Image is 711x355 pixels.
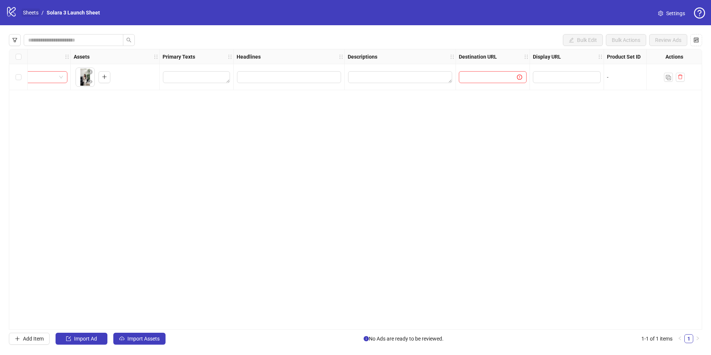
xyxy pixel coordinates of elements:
[237,71,341,83] div: Edit values
[665,53,683,61] strong: Actions
[364,335,444,343] span: No Ads are ready to be reviewed.
[529,54,534,59] span: holder
[66,336,71,341] span: import
[163,71,230,83] div: Edit values
[21,9,40,17] a: Sheets
[70,54,75,59] span: holder
[678,336,682,341] span: left
[113,333,166,345] button: Import Assets
[455,54,460,59] span: holder
[694,7,705,19] span: question-circle
[56,333,107,345] button: Import Ad
[343,49,344,64] div: Resize Headlines column
[127,336,160,342] span: Import Assets
[364,336,369,341] span: info-circle
[675,334,684,343] li: Previous Page
[524,54,529,59] span: holder
[126,37,131,43] span: search
[533,53,561,61] strong: Display URL
[69,49,70,64] div: Resize Campaign & Ad Set column
[86,78,94,86] button: Preview
[675,334,684,343] button: left
[233,54,238,59] span: holder
[652,7,691,19] a: Settings
[9,333,50,345] button: Add Item
[237,53,261,61] strong: Headlines
[666,75,671,80] img: Duplicate
[64,54,70,59] span: holder
[454,49,455,64] div: Resize Descriptions column
[649,34,687,46] button: Review Ads
[602,49,604,64] div: Resize Display URL column
[74,53,90,61] strong: Assets
[99,71,110,83] button: Add
[153,54,158,59] span: holder
[517,75,522,80] span: exclamation-circle
[9,64,28,90] div: Select row 1
[684,334,693,343] li: 1
[348,71,453,83] div: Edit values
[658,11,663,16] span: setting
[74,336,97,342] span: Import Ad
[12,37,17,43] span: filter
[450,54,455,59] span: holder
[23,336,44,342] span: Add Item
[15,336,20,341] span: plus
[695,336,700,341] span: right
[664,73,673,82] button: Duplicate
[163,53,195,61] strong: Primary Texts
[693,334,702,343] li: Next Page
[87,79,93,84] span: eye
[685,335,693,343] a: 1
[606,34,646,46] button: Bulk Actions
[9,49,28,64] div: Select all rows
[690,34,702,46] button: Configure table settings
[76,68,94,86] img: Asset 1
[678,74,683,79] span: delete
[231,49,233,64] div: Resize Primary Texts column
[102,74,107,79] span: plus
[598,54,603,59] span: holder
[603,54,608,59] span: holder
[694,37,699,43] span: control
[158,54,164,59] span: holder
[528,49,530,64] div: Resize Destination URL column
[45,9,101,17] a: Solara 3 Launch Sheet
[344,54,349,59] span: holder
[157,49,159,64] div: Resize Assets column
[607,73,675,81] div: -
[607,53,641,61] strong: Product Set ID
[563,34,603,46] button: Bulk Edit
[119,336,124,341] span: cloud-upload
[459,53,497,61] strong: Destination URL
[41,9,44,17] li: /
[338,54,344,59] span: holder
[227,54,233,59] span: holder
[641,334,672,343] li: 1-1 of 1 items
[348,53,377,61] strong: Descriptions
[666,9,685,17] span: Settings
[86,68,94,77] button: Delete
[693,334,702,343] button: right
[87,69,93,75] span: close-circle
